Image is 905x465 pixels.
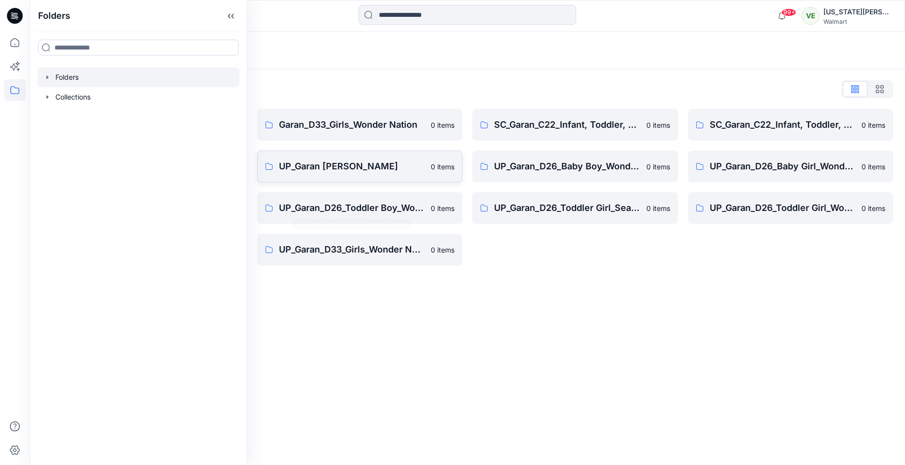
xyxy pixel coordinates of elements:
[431,120,454,130] p: 0 items
[494,201,640,215] p: UP_Garan_D26_Toddler Girl_Seasonal
[257,109,463,141] a: Garan_D33_Girls_Wonder Nation0 items
[279,243,425,257] p: UP_Garan_D33_Girls_Wonder Nation
[861,120,885,130] p: 0 items
[646,161,670,172] p: 0 items
[646,120,670,130] p: 0 items
[710,159,856,173] p: UP_Garan_D26_Baby Girl_Wonder Nation
[823,6,893,18] div: [US_STATE][PERSON_NAME]
[279,201,425,215] p: UP_Garan_D26_Toddler Boy_Wonder_Nation
[688,151,894,182] a: UP_Garan_D26_Baby Girl_Wonder Nation0 items
[257,234,463,265] a: UP_Garan_D33_Girls_Wonder Nation0 items
[823,18,893,25] div: Walmart
[802,7,819,25] div: VE
[279,159,425,173] p: UP_Garan [PERSON_NAME]
[472,151,678,182] a: UP_Garan_D26_Baby Boy_Wonder Nation0 items
[494,159,640,173] p: UP_Garan_D26_Baby Boy_Wonder Nation
[472,192,678,224] a: UP_Garan_D26_Toddler Girl_Seasonal0 items
[257,151,463,182] a: UP_Garan [PERSON_NAME]0 items
[431,203,454,213] p: 0 items
[710,118,856,132] p: SC_Garan_C22_Infant, Toddler, & Kids Girls
[688,192,894,224] a: UP_Garan_D26_Toddler Girl_Wonder_Nation0 items
[494,118,640,132] p: SC_Garan_C22_Infant, Toddler, & Kids Boys
[431,161,454,172] p: 0 items
[646,203,670,213] p: 0 items
[279,118,425,132] p: Garan_D33_Girls_Wonder Nation
[710,201,856,215] p: UP_Garan_D26_Toddler Girl_Wonder_Nation
[861,203,885,213] p: 0 items
[861,161,885,172] p: 0 items
[472,109,678,141] a: SC_Garan_C22_Infant, Toddler, & Kids Boys0 items
[257,192,463,224] a: UP_Garan_D26_Toddler Boy_Wonder_Nation0 items
[431,245,454,255] p: 0 items
[688,109,894,141] a: SC_Garan_C22_Infant, Toddler, & Kids Girls0 items
[781,8,796,16] span: 99+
